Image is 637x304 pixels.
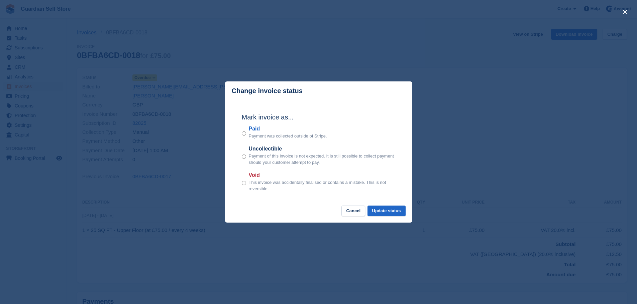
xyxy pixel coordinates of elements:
[242,112,396,122] h2: Mark invoice as...
[249,179,396,192] p: This invoice was accidentally finalised or contains a mistake. This is not reversible.
[341,206,365,217] button: Cancel
[249,171,396,179] label: Void
[232,87,303,95] p: Change invoice status
[249,153,396,166] p: Payment of this invoice is not expected. It is still possible to collect payment should your cust...
[367,206,406,217] button: Update status
[620,7,630,17] button: close
[249,125,327,133] label: Paid
[249,145,396,153] label: Uncollectible
[249,133,327,139] p: Payment was collected outside of Stripe.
